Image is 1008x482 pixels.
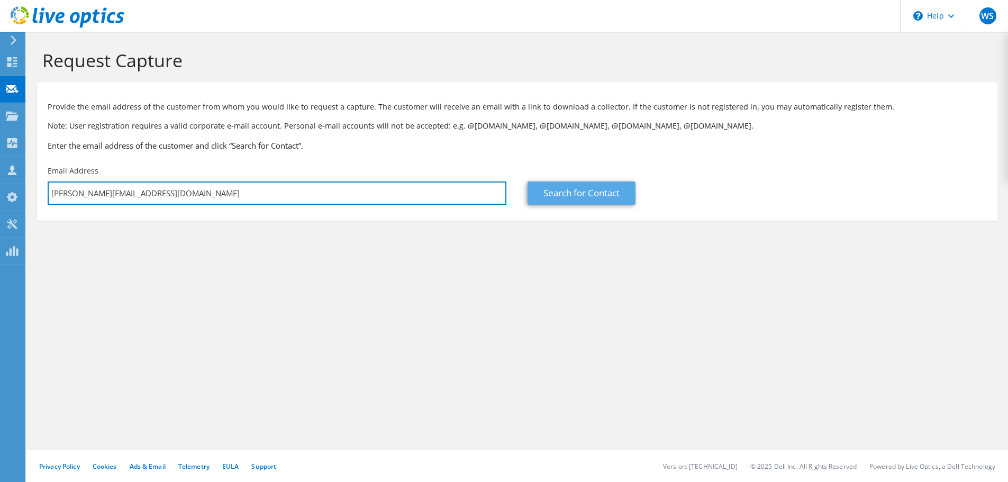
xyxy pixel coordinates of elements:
[48,120,987,132] p: Note: User registration requires a valid corporate e-mail account. Personal e-mail accounts will ...
[48,140,987,151] h3: Enter the email address of the customer and click “Search for Contact”.
[39,462,80,471] a: Privacy Policy
[42,49,987,71] h1: Request Capture
[130,462,166,471] a: Ads & Email
[251,462,276,471] a: Support
[93,462,117,471] a: Cookies
[750,462,857,471] li: © 2025 Dell Inc. All Rights Reserved
[869,462,995,471] li: Powered by Live Optics, a Dell Technology
[979,7,996,24] span: WS
[178,462,210,471] a: Telemetry
[913,11,923,21] svg: \n
[222,462,239,471] a: EULA
[48,101,987,113] p: Provide the email address of the customer from whom you would like to request a capture. The cust...
[528,181,635,205] a: Search for Contact
[663,462,738,471] li: Version: [TECHNICAL_ID]
[48,166,98,176] label: Email Address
